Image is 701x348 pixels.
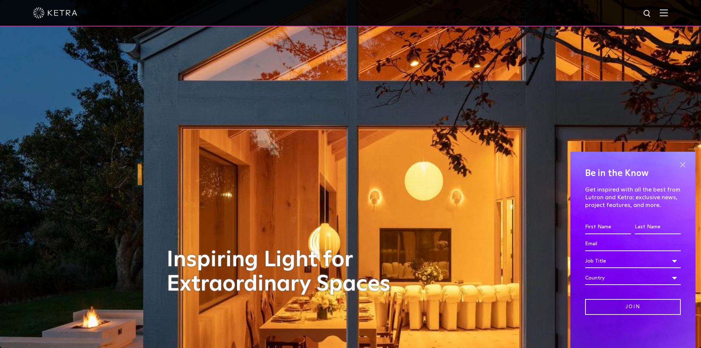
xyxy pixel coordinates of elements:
[585,299,681,315] input: Join
[33,7,77,18] img: ketra-logo-2019-white
[660,9,668,16] img: Hamburger%20Nav.svg
[585,166,681,180] h4: Be in the Know
[643,9,652,18] img: search icon
[167,248,406,296] h1: Inspiring Light for Extraordinary Spaces
[585,271,681,285] div: Country
[635,220,681,234] input: Last Name
[585,220,631,234] input: First Name
[585,237,681,251] input: Email
[585,186,681,209] p: Get inspired with all the best from Lutron and Ketra: exclusive news, project features, and more.
[585,254,681,268] div: Job Title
